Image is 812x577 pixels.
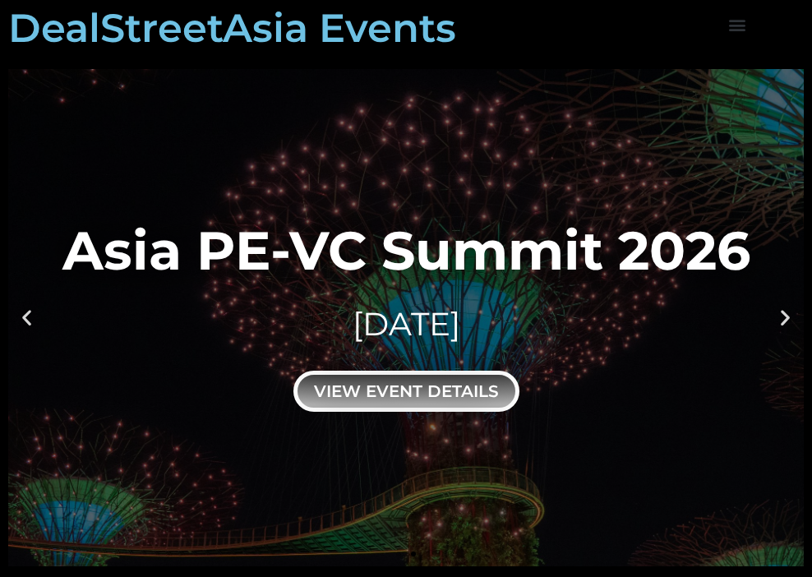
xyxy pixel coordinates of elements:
span: Go to slide 1 [396,552,401,556]
a: Asia PE-VC Summit 2026[DATE]view event details [8,69,804,566]
span: Go to slide 2 [411,552,416,556]
div: Next slide [775,307,796,328]
div: Previous slide [16,307,37,328]
div: [DATE] [62,301,750,346]
div: Asia PE-VC Summit 2026 [62,223,750,276]
div: view event details [293,371,519,412]
a: DealStreetAsia Events [8,4,456,52]
div: Menu Toggle [724,11,751,38]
